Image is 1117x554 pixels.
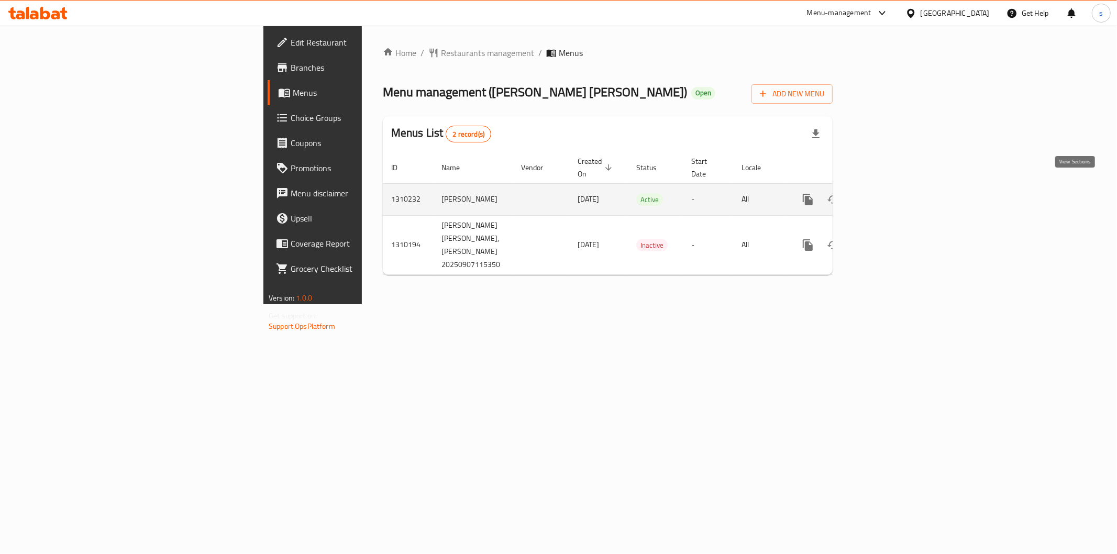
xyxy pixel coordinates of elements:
[807,7,871,19] div: Menu-management
[383,152,904,275] table: enhanced table
[268,55,450,80] a: Branches
[559,47,583,59] span: Menus
[291,112,441,124] span: Choice Groups
[795,232,821,258] button: more
[291,187,441,200] span: Menu disclaimer
[391,161,411,174] span: ID
[683,183,733,215] td: -
[433,215,513,274] td: [PERSON_NAME] [PERSON_NAME],[PERSON_NAME] 20250907115350
[383,80,687,104] span: Menu management ( [PERSON_NAME] [PERSON_NAME] )
[683,215,733,274] td: -
[296,291,312,305] span: 1.0.0
[636,161,670,174] span: Status
[268,30,450,55] a: Edit Restaurant
[268,256,450,281] a: Grocery Checklist
[383,47,833,59] nav: breadcrumb
[821,232,846,258] button: Change Status
[391,125,491,142] h2: Menus List
[691,87,715,99] div: Open
[268,80,450,105] a: Menus
[268,231,450,256] a: Coverage Report
[441,47,534,59] span: Restaurants management
[291,237,441,250] span: Coverage Report
[269,291,294,305] span: Version:
[291,61,441,74] span: Branches
[269,309,317,323] span: Get support on:
[291,262,441,275] span: Grocery Checklist
[291,137,441,149] span: Coupons
[787,152,904,184] th: Actions
[803,121,828,147] div: Export file
[291,212,441,225] span: Upsell
[446,126,491,142] div: Total records count
[733,183,787,215] td: All
[538,47,542,59] li: /
[691,88,715,97] span: Open
[578,238,599,251] span: [DATE]
[733,215,787,274] td: All
[691,155,721,180] span: Start Date
[291,162,441,174] span: Promotions
[268,156,450,181] a: Promotions
[921,7,990,19] div: [GEOGRAPHIC_DATA]
[446,129,491,139] span: 2 record(s)
[291,36,441,49] span: Edit Restaurant
[760,87,824,101] span: Add New Menu
[441,161,473,174] span: Name
[821,187,846,212] button: Change Status
[521,161,557,174] span: Vendor
[636,194,663,206] span: Active
[795,187,821,212] button: more
[636,239,668,251] span: Inactive
[742,161,775,174] span: Locale
[428,47,534,59] a: Restaurants management
[636,193,663,206] div: Active
[578,155,615,180] span: Created On
[433,183,513,215] td: [PERSON_NAME]
[293,86,441,99] span: Menus
[268,206,450,231] a: Upsell
[268,130,450,156] a: Coupons
[268,105,450,130] a: Choice Groups
[578,192,599,206] span: [DATE]
[751,84,833,104] button: Add New Menu
[268,181,450,206] a: Menu disclaimer
[269,319,335,333] a: Support.OpsPlatform
[1099,7,1103,19] span: s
